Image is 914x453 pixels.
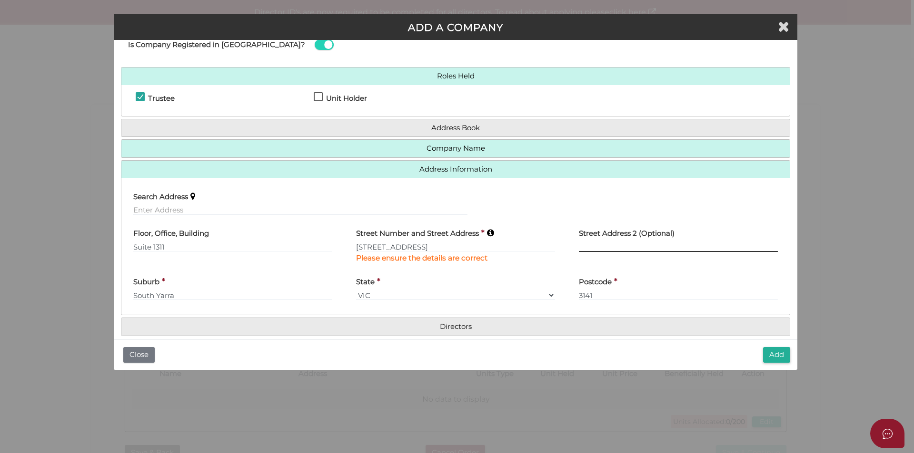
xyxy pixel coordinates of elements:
h4: Search Address [133,193,188,201]
h4: Street Address 2 (Optional) [579,230,675,238]
h4: Suburb [133,278,159,286]
h4: Street Number and Street Address [356,230,479,238]
h4: Postcode [579,278,612,286]
input: Enter Address [133,205,467,215]
h4: State [356,278,375,286]
a: Directors [129,323,783,331]
i: Keep typing in your address(including suburb) until it appears [190,192,195,200]
h4: Floor, Office, Building [133,230,209,238]
button: Close [123,347,155,363]
b: Please ensure the details are correct [356,253,487,262]
input: Enter Australian Address [356,241,555,252]
i: Keep typing in your address(including suburb) until it appears [487,229,494,237]
button: Add [763,347,790,363]
a: Address Information [129,165,783,173]
button: Open asap [870,419,904,448]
